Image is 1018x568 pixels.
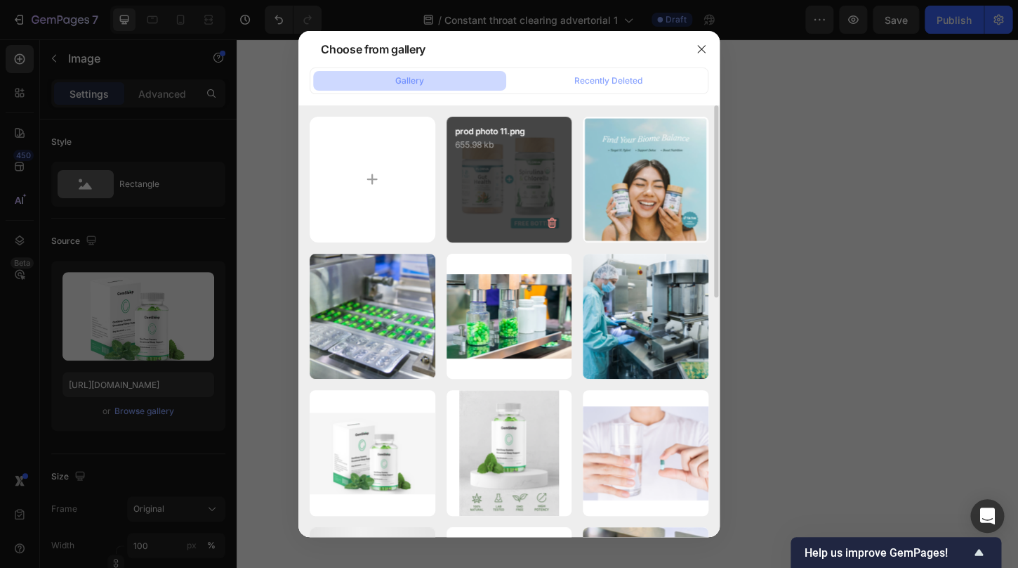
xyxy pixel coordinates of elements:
img: image [459,390,559,516]
img: image [583,254,708,380]
p: prod photo 11.png [455,125,564,138]
div: Open Intercom Messenger [970,499,1004,533]
img: image [447,274,572,358]
button: Show survey - Help us improve GemPages! [805,544,987,561]
img: image [310,413,435,494]
div: Recently Deleted [574,75,642,87]
div: Gallery [395,75,424,87]
p: 655.98 kb [455,138,564,152]
span: Help us improve GemPages! [805,546,970,560]
img: image [583,406,708,501]
img: image [310,254,435,380]
div: Choose from gallery [321,41,425,58]
img: image [583,117,708,243]
button: Recently Deleted [512,71,705,91]
button: Gallery [313,71,506,91]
